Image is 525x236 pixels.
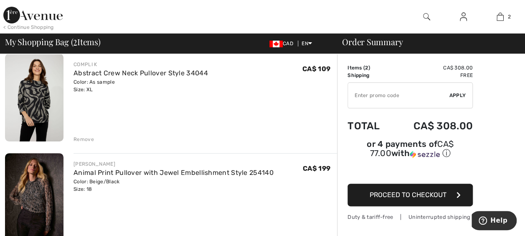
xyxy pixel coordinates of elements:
[460,12,467,22] img: My Info
[370,139,454,158] span: CA$ 77.00
[3,7,63,23] img: 1ère Avenue
[332,38,520,46] div: Order Summary
[453,12,474,22] a: Sign In
[347,213,473,221] div: Duty & tariff-free | Uninterrupted shipping
[348,83,449,108] input: Promo code
[347,162,473,181] iframe: PayPal-paypal
[472,211,517,232] iframe: Opens a widget where you can find more information
[347,184,473,206] button: Proceed to Checkout
[497,12,504,22] img: My Bag
[74,78,208,93] div: Color: As sample Size: XL
[269,41,297,46] span: CAD
[508,13,511,21] span: 2
[347,140,473,159] div: or 4 payments of with
[410,151,440,158] img: Sezzle
[365,65,368,71] span: 2
[302,41,312,46] span: EN
[370,191,446,199] span: Proceed to Checkout
[302,65,330,73] span: CA$ 109
[74,61,208,68] div: COMPLI K
[74,160,274,168] div: [PERSON_NAME]
[74,178,274,193] div: Color: Beige/Black Size: 18
[423,12,430,22] img: search the website
[347,140,473,162] div: or 4 payments ofCA$ 77.00withSezzle Click to learn more about Sezzle
[74,169,274,177] a: Animal Print Pullover with Jewel Embellishment Style 254140
[269,41,283,47] img: Canadian Dollar
[74,136,94,143] div: Remove
[392,72,473,79] td: Free
[347,72,392,79] td: Shipping
[74,69,208,77] a: Abstract Crew Neck Pullover Style 34044
[303,164,330,172] span: CA$ 199
[449,92,466,99] span: Apply
[392,64,473,72] td: CA$ 308.00
[5,38,101,46] span: My Shopping Bag ( Items)
[482,12,518,22] a: 2
[5,54,63,141] img: Abstract Crew Neck Pullover Style 34044
[392,112,473,140] td: CA$ 308.00
[347,64,392,72] td: Items ( )
[3,23,54,31] div: < Continue Shopping
[347,112,392,140] td: Total
[73,36,77,46] span: 2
